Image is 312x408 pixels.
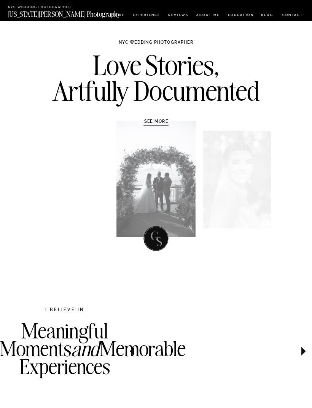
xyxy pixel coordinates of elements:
[18,306,111,313] h2: I believe in
[133,13,160,18] a: Experience
[282,12,304,17] a: CONTACT
[8,11,138,15] a: [US_STATE][PERSON_NAME] Photography
[227,13,255,18] a: EDUCATION
[168,13,188,18] a: REVIEWS
[107,40,205,50] h1: NYC WEDDING PHOTOGRAPHER
[196,13,220,18] a: ABOUT ME
[261,13,274,18] a: BLOG
[110,13,125,18] a: HOME
[132,119,181,124] a: SEE MORE
[71,336,99,361] i: and
[8,5,86,9] a: NYC Wedding Photographer
[47,53,265,107] h2: Love Stories, Artfully Documented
